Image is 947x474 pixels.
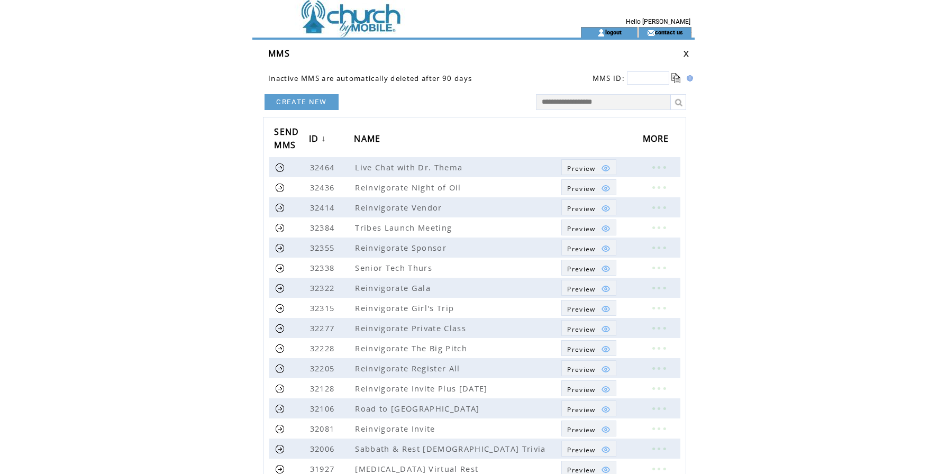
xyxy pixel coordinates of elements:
[310,343,338,353] span: 32228
[601,204,611,213] img: eye.png
[567,285,595,294] span: Show MMS preview
[561,380,616,396] a: Preview
[265,94,339,110] a: CREATE NEW
[561,260,616,276] a: Preview
[601,364,611,374] img: eye.png
[601,224,611,233] img: eye.png
[561,280,616,296] a: Preview
[355,262,435,273] span: Senior Tech Thurs
[601,244,611,253] img: eye.png
[597,29,605,37] img: account_icon.gif
[310,323,338,333] span: 32277
[561,320,616,336] a: Preview
[601,284,611,294] img: eye.png
[354,130,386,149] a: NAME
[355,463,481,474] span: [MEDICAL_DATA] Virtual Rest
[355,443,548,454] span: Sabbath & Rest [DEMOGRAPHIC_DATA] Trivia
[310,463,338,474] span: 31927
[601,425,611,434] img: eye.png
[310,162,338,172] span: 32464
[310,383,338,394] span: 32128
[567,385,595,394] span: Show MMS preview
[310,182,338,193] span: 32436
[268,74,472,83] span: Inactive MMS are automatically deleted after 90 days
[567,325,595,334] span: Show MMS preview
[309,130,322,150] span: ID
[601,405,611,414] img: eye.png
[684,75,693,81] img: help.gif
[561,240,616,256] a: Preview
[567,445,595,454] span: Show MMS preview
[561,360,616,376] a: Preview
[310,443,338,454] span: 32006
[626,18,690,25] span: Hello [PERSON_NAME]
[310,222,338,233] span: 32384
[601,344,611,354] img: eye.png
[567,265,595,274] span: Show MMS preview
[561,421,616,436] a: Preview
[561,199,616,215] a: Preview
[567,365,595,374] span: Show MMS preview
[567,164,595,173] span: Show MMS preview
[355,182,463,193] span: Reinvigorate Night of Oil
[355,323,469,333] span: Reinvigorate Private Class
[655,29,683,35] a: contact us
[593,74,625,83] span: MMS ID:
[567,425,595,434] span: Show MMS preview
[601,163,611,173] img: eye.png
[561,340,616,356] a: Preview
[310,202,338,213] span: 32414
[355,202,444,213] span: Reinvigorate Vendor
[355,303,457,313] span: Reinvigorate Girl's Trip
[567,305,595,314] span: Show MMS preview
[310,242,338,253] span: 32355
[601,324,611,334] img: eye.png
[567,405,595,414] span: Show MMS preview
[274,123,299,156] span: SEND MMS
[601,445,611,454] img: eye.png
[647,29,655,37] img: contact_us_icon.gif
[567,184,595,193] span: Show MMS preview
[355,403,482,414] span: Road to [GEOGRAPHIC_DATA]
[355,343,470,353] span: Reinvigorate The Big Pitch
[561,300,616,316] a: Preview
[601,184,611,193] img: eye.png
[601,385,611,394] img: eye.png
[310,403,338,414] span: 32106
[567,345,595,354] span: Show MMS preview
[310,282,338,293] span: 32322
[310,303,338,313] span: 32315
[355,242,449,253] span: Reinvigorate Sponsor
[567,224,595,233] span: Show MMS preview
[567,204,595,213] span: Show MMS preview
[643,130,672,150] span: MORE
[310,363,338,373] span: 32205
[601,304,611,314] img: eye.png
[561,179,616,195] a: Preview
[355,222,454,233] span: Tribes Launch Meeting
[561,441,616,457] a: Preview
[561,159,616,175] a: Preview
[561,220,616,235] a: Preview
[605,29,622,35] a: logout
[310,262,338,273] span: 32338
[310,423,338,434] span: 32081
[309,130,329,149] a: ID↓
[355,282,433,293] span: Reinvigorate Gala
[268,48,290,59] span: MMS
[567,244,595,253] span: Show MMS preview
[355,383,490,394] span: Reinvigorate Invite Plus [DATE]
[561,400,616,416] a: Preview
[355,363,462,373] span: Reinvigorate Register All
[354,130,383,150] span: NAME
[355,162,465,172] span: Live Chat with Dr. Thema
[601,264,611,274] img: eye.png
[355,423,438,434] span: Reinvigorate Invite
